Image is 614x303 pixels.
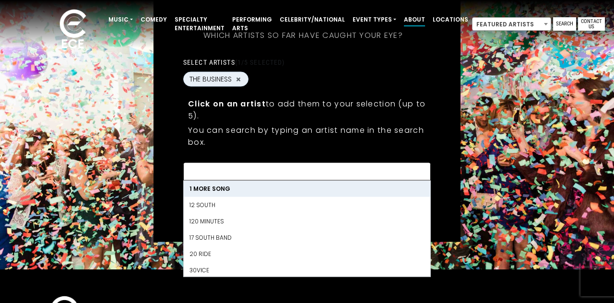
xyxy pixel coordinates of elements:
button: Remove THE BUSINESS [235,75,242,83]
strong: Click on an artist [188,98,266,109]
p: You can search by typing an artist name in the search box. [188,124,426,148]
p: to add them to your selection (up to 5). [188,98,426,122]
a: Comedy [137,12,171,28]
img: ece_new_logo_whitev2-1.png [49,7,97,53]
span: THE BUSINESS [189,74,232,84]
li: 17 South Band [184,230,430,246]
a: Performing Arts [228,12,276,36]
li: 30Vice [184,262,430,279]
a: Music [105,12,137,28]
a: Locations [429,12,472,28]
a: Search [553,17,576,31]
a: Event Types [349,12,400,28]
span: (1/5 selected) [235,58,285,66]
li: 120 Minutes [184,213,430,230]
span: Featured Artists [472,18,551,31]
li: 12 South [184,197,430,213]
li: 20 Ride [184,246,430,262]
textarea: Search [189,169,425,177]
span: Featured Artists [472,17,551,31]
a: Specialty Entertainment [171,12,228,36]
a: Contact Us [578,17,605,31]
a: About [400,12,429,28]
a: Celebrity/National [276,12,349,28]
label: Select artists [183,58,284,67]
li: 1 More Song [184,181,430,197]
